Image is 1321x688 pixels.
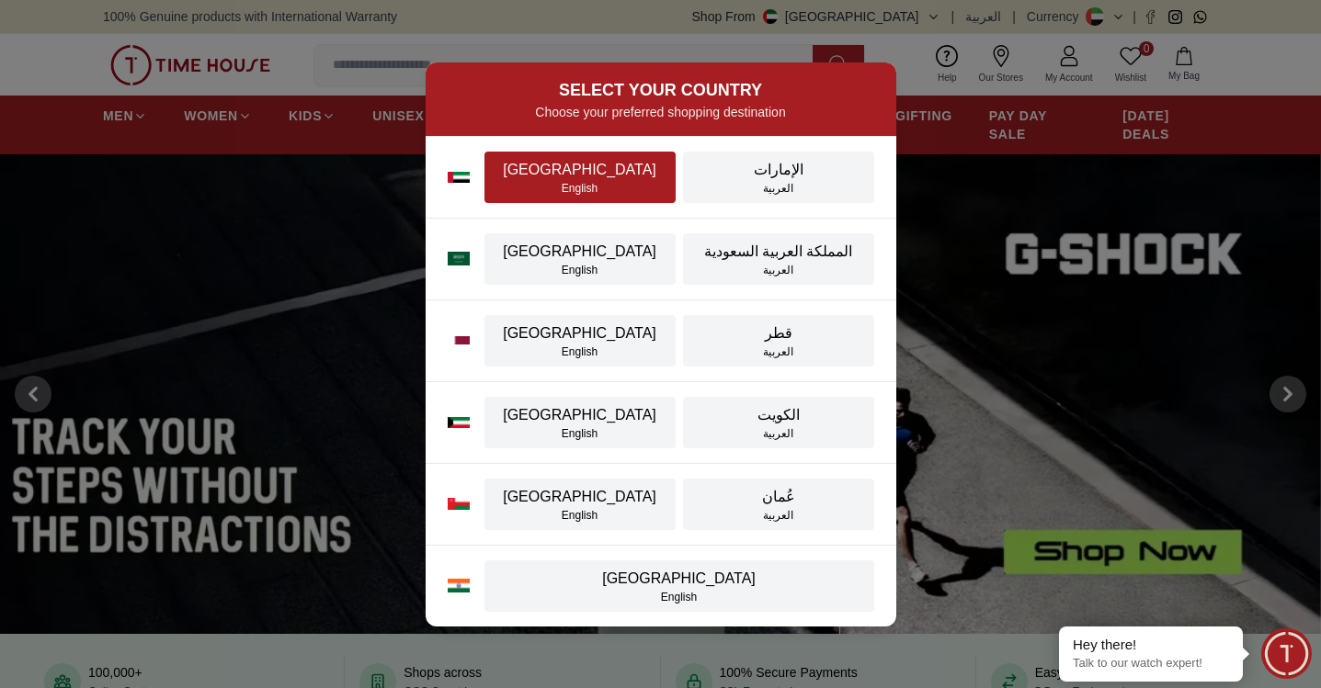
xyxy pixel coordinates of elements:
[495,590,863,604] div: English
[694,263,863,277] div: العربية
[694,344,863,359] div: العربية
[694,322,863,344] div: قطر
[495,181,665,196] div: English
[484,560,874,612] button: [GEOGRAPHIC_DATA]English
[484,397,676,448] button: [GEOGRAPHIC_DATA]English
[495,568,863,590] div: [GEOGRAPHIC_DATA]
[448,252,470,266] img: Saudi Arabia flag
[484,152,676,203] button: [GEOGRAPHIC_DATA]English
[448,103,874,121] p: Choose your preferred shopping destination
[683,479,874,530] button: عُمانالعربية
[448,579,470,593] img: India flag
[1073,656,1229,671] p: Talk to our watch expert!
[484,233,676,285] button: [GEOGRAPHIC_DATA]English
[495,404,665,426] div: [GEOGRAPHIC_DATA]
[448,172,470,183] img: UAE flag
[448,336,470,345] img: Qatar flag
[484,479,676,530] button: [GEOGRAPHIC_DATA]English
[683,233,874,285] button: المملكة العربية السعوديةالعربية
[495,508,665,523] div: English
[448,498,470,510] img: Oman flag
[495,241,665,263] div: [GEOGRAPHIC_DATA]
[495,426,665,441] div: English
[1261,628,1312,679] div: Chat Widget
[495,263,665,277] div: English
[495,486,665,508] div: [GEOGRAPHIC_DATA]
[694,486,863,508] div: عُمان
[495,322,665,344] div: [GEOGRAPHIC_DATA]
[694,181,863,196] div: العربية
[484,315,676,367] button: [GEOGRAPHIC_DATA]English
[495,159,665,181] div: [GEOGRAPHIC_DATA]
[694,159,863,181] div: الإمارات
[683,152,874,203] button: الإماراتالعربية
[1073,636,1229,654] div: Hey there!
[694,241,863,263] div: المملكة العربية السعودية
[448,417,470,428] img: Kuwait flag
[448,77,874,103] h2: SELECT YOUR COUNTRY
[694,404,863,426] div: الكويت
[694,426,863,441] div: العربية
[495,344,665,359] div: English
[683,315,874,367] button: قطرالعربية
[683,397,874,448] button: الكويتالعربية
[694,508,863,523] div: العربية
